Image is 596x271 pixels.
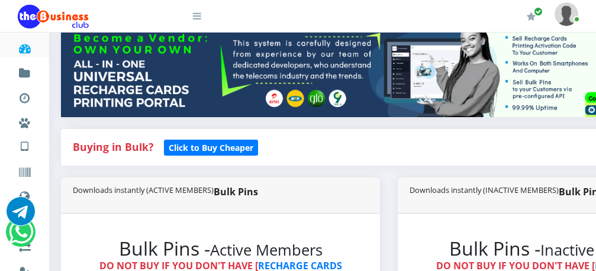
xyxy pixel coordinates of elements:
small: Downloads instantly (INACTIVE MEMBERS) [410,185,559,196]
a: Chat for support [7,206,35,225]
span: Renew/Upgrade Subscription [534,7,543,16]
strong: Bulk Pins [73,185,368,199]
a: Click to Buy Cheaper [164,140,258,154]
img: User [555,2,578,25]
a: Nigerian VTU [45,130,144,150]
a: Fund wallet [18,57,31,85]
a: VTU [18,130,31,160]
img: Logo [18,5,89,28]
small: Active Members [210,240,323,260]
a: Data [18,180,31,209]
a: Transactions [18,82,31,110]
b: Click to Buy Cheaper [169,142,253,153]
a: Chat for support [9,227,33,246]
a: Vouchers [18,156,31,185]
a: Miscellaneous Payments [18,107,31,135]
a: Dashboard [18,32,31,60]
i: Renew/Upgrade Subscription [527,12,536,21]
h2: Bulk Pins - [85,237,356,260]
small: Downloads instantly (ACTIVE MEMBERS) [73,185,214,196]
strong: Buying in Bulk? [73,140,153,154]
a: International VTU [45,147,144,167]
